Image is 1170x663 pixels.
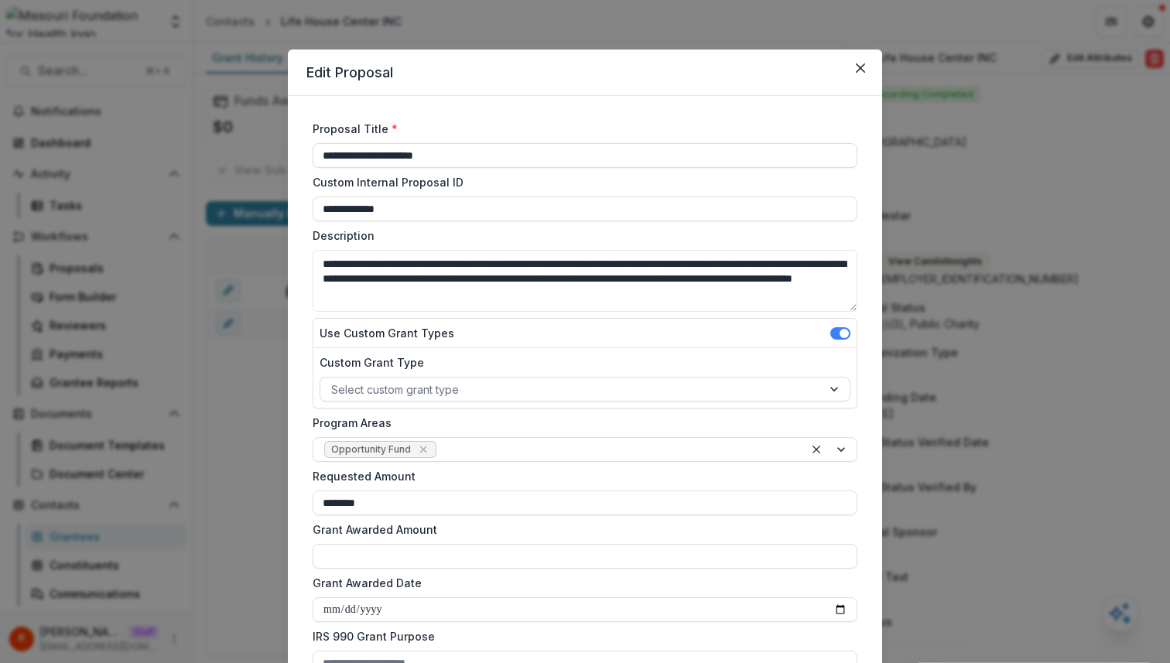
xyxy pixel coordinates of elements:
[320,325,454,341] label: Use Custom Grant Types
[313,227,848,244] label: Description
[288,50,882,96] header: Edit Proposal
[807,440,826,459] div: Clear selected options
[416,442,431,457] div: Remove Opportunity Fund
[313,174,848,190] label: Custom Internal Proposal ID
[313,121,848,137] label: Proposal Title
[313,575,848,591] label: Grant Awarded Date
[313,628,848,644] label: IRS 990 Grant Purpose
[320,354,841,371] label: Custom Grant Type
[313,521,848,538] label: Grant Awarded Amount
[331,444,411,455] span: Opportunity Fund
[848,56,873,80] button: Close
[313,415,848,431] label: Program Areas
[313,468,848,484] label: Requested Amount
